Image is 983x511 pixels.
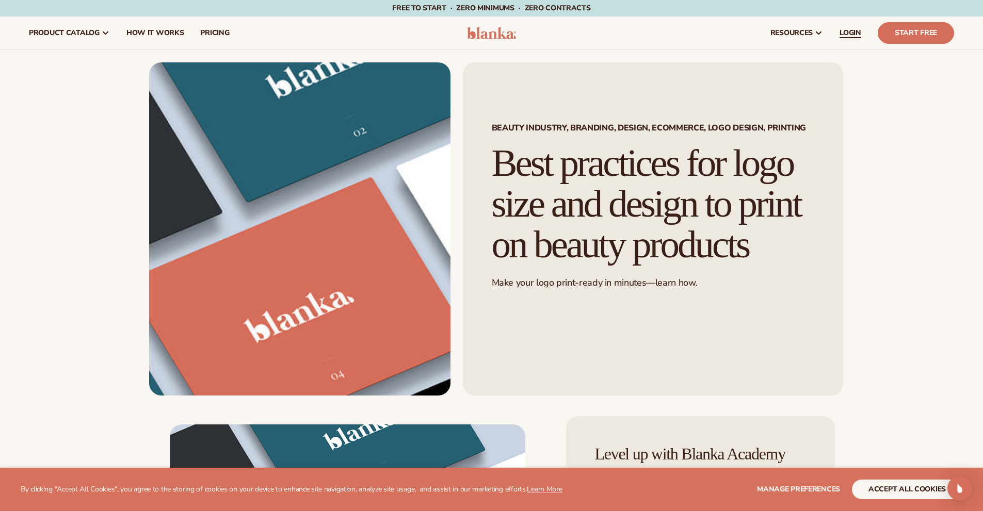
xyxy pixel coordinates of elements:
h1: Best practices for logo size and design to print on beauty products [492,143,814,265]
a: resources [762,17,831,50]
p: By clicking "Accept All Cookies", you agree to the storing of cookies on your device to enhance s... [21,485,562,494]
h4: Level up with Blanka Academy [595,445,806,463]
button: accept all cookies [852,480,962,499]
span: How It Works [126,29,184,37]
span: pricing [200,29,229,37]
span: BEAUTY INDUSTRY, BRANDING, DESIGN, ECOMMERCE, LOGO DESIGN, PRINTING [492,124,814,132]
span: Manage preferences [757,484,840,494]
div: Open Intercom Messenger [947,476,972,501]
span: Free to start · ZERO minimums · ZERO contracts [392,3,590,13]
button: Manage preferences [757,480,840,499]
a: pricing [192,17,237,50]
a: LOGIN [831,17,869,50]
span: LOGIN [840,29,861,37]
a: How It Works [118,17,192,50]
img: logo [467,27,516,39]
span: product catalog [29,29,100,37]
a: Start Free [878,22,954,44]
p: Make your logo print-ready in minutes—learn how. [492,277,814,289]
a: product catalog [21,17,118,50]
span: resources [770,29,813,37]
a: Learn More [527,484,562,494]
img: Best practices for logo size and design to print on beauty products [149,62,450,395]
